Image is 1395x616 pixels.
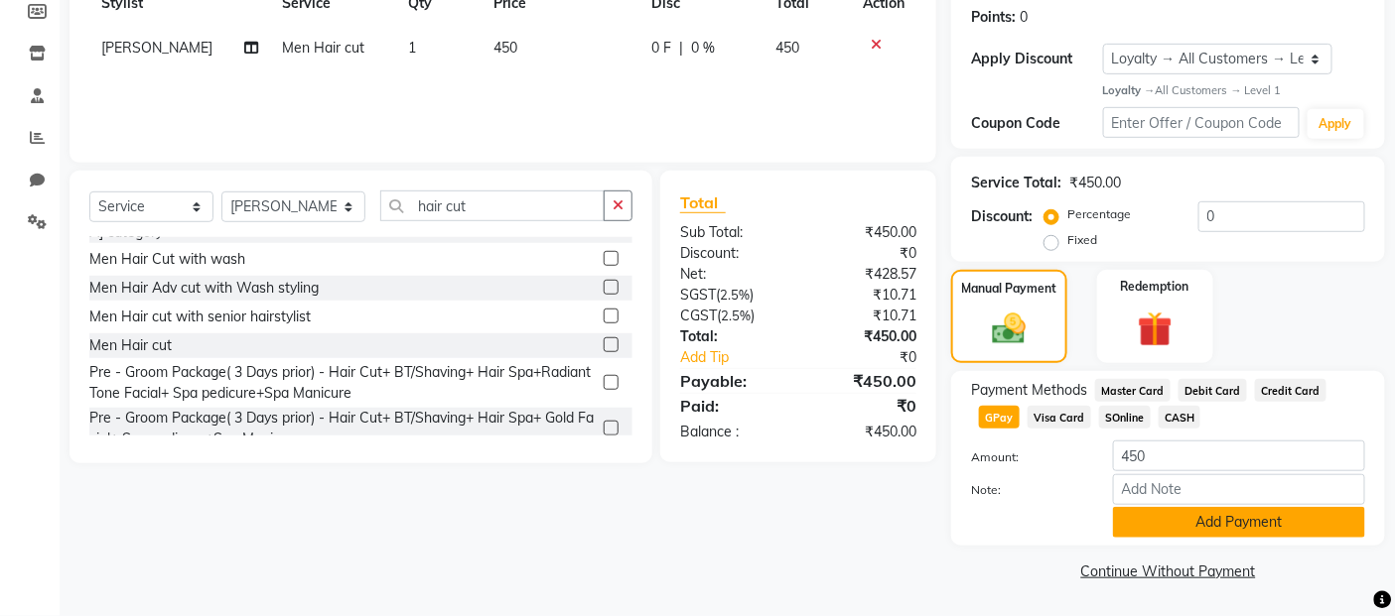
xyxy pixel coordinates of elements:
label: Amount: [956,448,1097,466]
div: Men Hair Adv cut with Wash styling [89,278,319,299]
label: Percentage [1067,205,1131,223]
div: ₹450.00 [1069,173,1121,193]
div: Discount: [665,243,798,264]
div: Sub Total: [665,222,798,243]
label: Manual Payment [962,280,1057,298]
div: Paid: [665,394,798,418]
span: 0 F [651,38,671,59]
div: ₹450.00 [798,222,931,243]
label: Redemption [1121,278,1189,296]
div: Service Total: [971,173,1061,193]
span: Men Hair cut [282,39,364,57]
div: ( ) [665,285,798,306]
span: Visa Card [1028,406,1091,429]
span: CGST [680,307,717,324]
span: SOnline [1099,406,1151,429]
div: Coupon Code [971,113,1102,134]
img: _cash.svg [982,309,1036,348]
div: Total: [665,326,798,347]
div: Men Hair cut [89,335,172,356]
label: Fixed [1067,231,1097,249]
div: ₹10.71 [798,285,931,306]
button: Apply [1308,109,1364,139]
div: ₹0 [821,347,932,368]
span: | [679,38,683,59]
div: ₹0 [798,394,931,418]
span: 0 % [691,38,715,59]
button: Add Payment [1113,507,1365,538]
span: 2.5% [720,287,750,303]
div: All Customers → Level 1 [1103,82,1365,99]
span: 450 [775,39,799,57]
div: ₹428.57 [798,264,931,285]
div: ₹450.00 [798,369,931,393]
div: Payable: [665,369,798,393]
a: Add Tip [665,347,820,368]
span: 1 [409,39,417,57]
input: Add Note [1113,474,1365,505]
div: ₹10.71 [798,306,931,326]
span: [PERSON_NAME] [101,39,212,57]
input: Amount [1113,440,1365,471]
a: Continue Without Payment [955,561,1381,582]
span: Credit Card [1255,379,1326,402]
div: Pre - Groom Package( 3 Days prior) - Hair Cut+ BT/Shaving+ Hair Spa+ Gold Facial+ Spa pedicure+Sp... [89,408,596,449]
span: GPay [979,406,1020,429]
div: ₹450.00 [798,326,931,347]
div: Apply Discount [971,49,1102,69]
div: ( ) [665,306,798,326]
div: ₹450.00 [798,422,931,442]
input: Enter Offer / Coupon Code [1103,107,1300,138]
span: Payment Methods [971,380,1087,401]
label: Note: [956,481,1097,499]
span: SGST [680,286,716,304]
strong: Loyalty → [1103,83,1156,97]
div: ₹0 [798,243,931,264]
span: 450 [493,39,517,57]
div: Points: [971,7,1016,28]
span: Master Card [1095,379,1171,402]
div: Net: [665,264,798,285]
span: Total [680,192,726,213]
div: Men Hair Cut with wash [89,249,245,270]
div: Men Hair cut with senior hairstylist [89,307,311,327]
div: Discount: [971,206,1033,227]
span: CASH [1159,406,1201,429]
div: Balance : [665,422,798,442]
div: Pre - Groom Package( 3 Days prior) - Hair Cut+ BT/Shaving+ Hair Spa+Radiant Tone Facial+ Spa pedi... [89,362,596,404]
div: 0 [1020,7,1028,28]
input: Search or Scan [380,190,606,221]
img: _gift.svg [1127,308,1184,351]
span: 2.5% [721,308,751,323]
span: Debit Card [1179,379,1247,402]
